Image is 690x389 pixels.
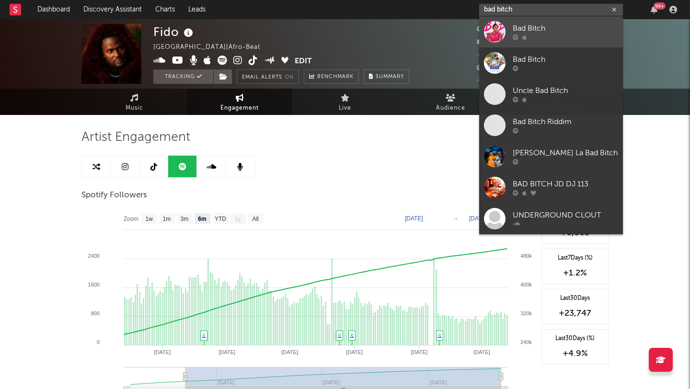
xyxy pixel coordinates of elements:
span: 64,000 [477,39,511,46]
text: 240k [520,339,532,345]
a: ♫ [202,332,206,338]
text: 480k [520,253,532,259]
a: BAD BITCH JD DJ 113 [479,172,623,203]
input: Search for artists [479,4,623,16]
div: Bad Bitch [513,23,618,34]
text: 1m [163,216,171,222]
text: [DATE] [469,215,487,222]
text: 1y [235,216,241,222]
button: Edit [295,56,312,68]
text: 0 [97,339,100,345]
text: [DATE] [154,349,171,355]
div: Uncle Bad Bitch [513,85,618,97]
button: Tracking [153,69,213,84]
text: [DATE] [405,215,423,222]
text: 400k [520,282,532,287]
div: Last 30 Days (%) [547,334,603,343]
span: Music [126,103,143,114]
span: Jump Score: 80.5 [477,77,533,83]
text: 800 [91,310,100,316]
a: ♫ [337,332,341,338]
a: Engagement [187,89,292,115]
span: Audience [436,103,465,114]
span: 519,645 [477,52,514,58]
span: Benchmark [317,71,354,83]
div: 99 + [654,2,666,10]
span: Live [339,103,351,114]
button: Email AlertsOn [237,69,299,84]
div: Last 7 Days (%) [547,254,603,263]
text: → [453,215,459,222]
a: [PERSON_NAME] La Bad Bitch [479,141,623,172]
button: 99+ [651,6,657,13]
div: Last 30 Days [547,294,603,303]
a: Bad Bitch [479,47,623,79]
div: BAD BITCH JD DJ 113 [513,179,618,190]
div: UNDERGROUND CLOUT [513,210,618,221]
text: 6m [198,216,206,222]
text: 3m [181,216,189,222]
a: Benchmark [304,69,359,84]
div: [PERSON_NAME] La Bad Bitch [513,148,618,159]
text: Zoom [124,216,138,222]
a: Uncle Bad Bitch [479,79,623,110]
div: Fido [153,24,195,40]
text: [DATE] [473,349,490,355]
div: Bad Bitch [513,54,618,66]
text: [DATE] [281,349,298,355]
a: ♫ [350,332,354,338]
em: On [285,75,294,80]
div: +1.2 % [547,267,603,279]
a: Music [81,89,187,115]
span: Artist Engagement [81,132,190,143]
text: YTD [215,216,226,222]
a: Bad Bitch [479,16,623,47]
span: Summary [376,74,404,80]
button: Summary [364,69,409,84]
div: [GEOGRAPHIC_DATA] | Afro-Beat [153,42,271,53]
text: 2400 [88,253,100,259]
text: [DATE] [218,349,235,355]
span: 2,553,676 Monthly Listeners [477,65,578,71]
text: 320k [520,310,532,316]
a: Bad Bitch Riddim [479,110,623,141]
text: 1w [146,216,153,222]
text: All [252,216,258,222]
div: +4.9 % [547,348,603,359]
a: Live [292,89,398,115]
a: ♫ [437,332,441,338]
span: 507,736 [477,26,514,33]
div: Bad Bitch Riddim [513,116,618,128]
text: 1600 [88,282,100,287]
span: Engagement [220,103,259,114]
span: Spotify Followers [81,190,147,201]
text: [DATE] [411,349,427,355]
a: Audience [398,89,503,115]
div: +23,747 [547,308,603,319]
a: UNDERGROUND CLOUT [479,203,623,234]
text: [DATE] [346,349,363,355]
